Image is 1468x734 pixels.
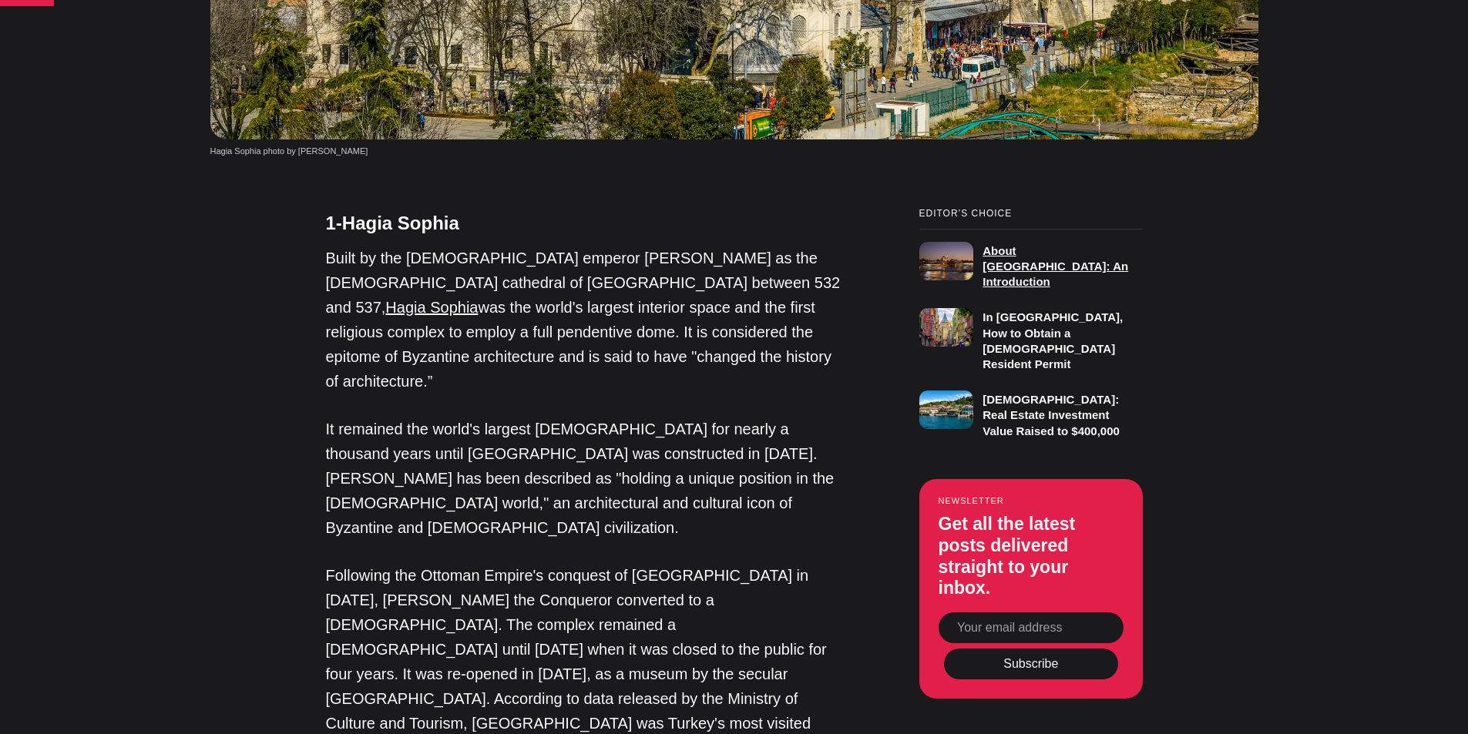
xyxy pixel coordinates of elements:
small: Editor’s Choice [919,209,1143,219]
a: About [GEOGRAPHIC_DATA]: An Introduction [919,229,1143,290]
h3: About [GEOGRAPHIC_DATA]: An Introduction [983,244,1128,289]
input: Your email address [939,612,1124,643]
h4: 1-Hagia Sophia [326,209,842,237]
span: Already a member? [206,148,319,166]
button: Sign in [322,149,364,165]
button: Sign up now [234,106,336,139]
p: It remained the world's largest [DEMOGRAPHIC_DATA] for nearly a thousand years until [GEOGRAPHIC_... [326,417,842,540]
p: Become a member of to start commenting. [25,65,546,84]
figcaption: Hagia Sophia photo by [PERSON_NAME] [210,145,1258,158]
h3: Get all the latest posts delivered straight to your inbox. [939,514,1124,598]
button: Subscribe [944,649,1118,679]
a: [DEMOGRAPHIC_DATA]: Real Estate Investment Value Raised to $400,000 [919,384,1143,439]
h1: Start the conversation [171,31,399,59]
a: In [GEOGRAPHIC_DATA], How to Obtain a [DEMOGRAPHIC_DATA] Resident Permit [919,301,1143,373]
a: Hagia Sophia [385,299,478,316]
small: Newsletter [939,496,1124,505]
span: Ikamet [262,66,312,81]
h3: [DEMOGRAPHIC_DATA]: Real Estate Investment Value Raised to $400,000 [983,393,1120,437]
h3: In [GEOGRAPHIC_DATA], How to Obtain a [DEMOGRAPHIC_DATA] Resident Permit [983,310,1123,370]
p: Built by the [DEMOGRAPHIC_DATA] emperor [PERSON_NAME] as the [DEMOGRAPHIC_DATA] cathedral of [GEO... [326,246,842,394]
